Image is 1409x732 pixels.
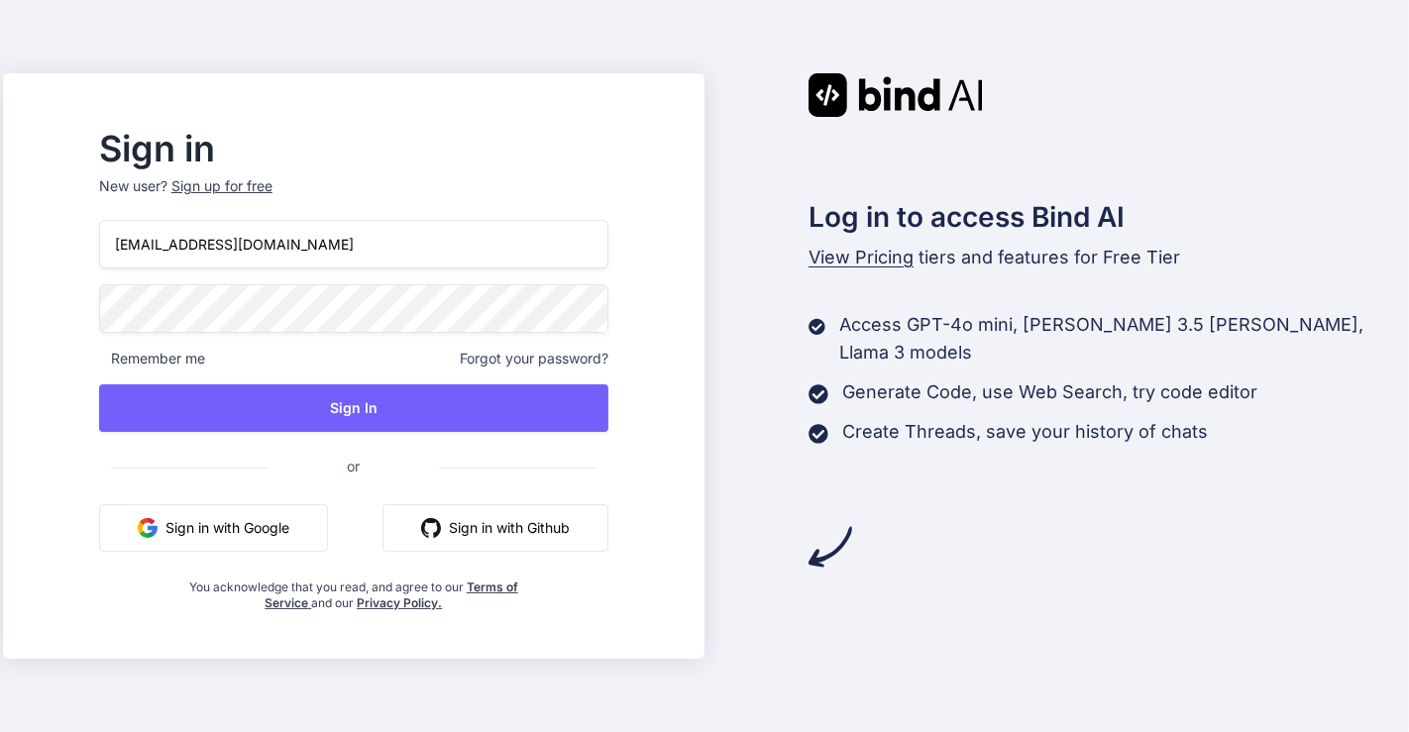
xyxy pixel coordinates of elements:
h2: Log in to access Bind AI [809,196,1407,238]
div: You acknowledge that you read, and agree to our and our [183,568,523,611]
div: Sign up for free [171,176,272,196]
input: Login or Email [99,220,608,268]
img: Bind AI logo [809,73,983,117]
p: Create Threads, save your history of chats [842,418,1208,446]
a: Terms of Service [265,579,518,610]
p: Access GPT-4o mini, [PERSON_NAME] 3.5 [PERSON_NAME], Llama 3 models [839,311,1406,366]
p: New user? [99,176,608,220]
span: or [268,442,439,490]
p: Generate Code, use Web Search, try code editor [842,378,1257,406]
span: Remember me [99,349,205,368]
button: Sign in with Google [99,504,328,552]
span: View Pricing [809,247,914,267]
img: github [421,518,441,538]
button: Sign In [99,384,608,432]
h2: Sign in [99,133,608,164]
img: arrow [809,525,852,569]
img: google [138,518,158,538]
button: Sign in with Github [382,504,608,552]
a: Privacy Policy. [357,595,442,610]
span: Forgot your password? [460,349,608,368]
p: tiers and features for Free Tier [809,244,1407,271]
